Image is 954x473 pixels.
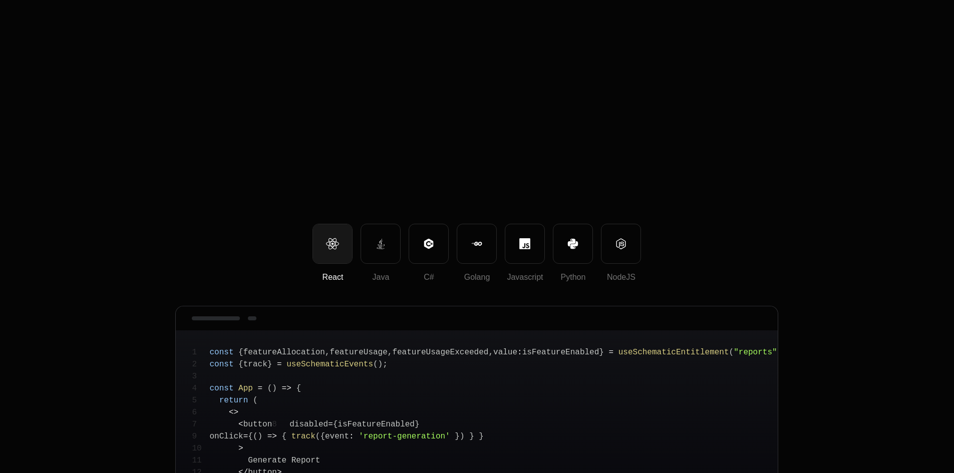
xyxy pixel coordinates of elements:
[599,348,604,357] span: }
[192,370,209,382] span: 3
[277,360,282,369] span: =
[291,456,321,465] span: Report
[330,348,388,357] span: featureUsage
[209,432,243,441] span: onClick
[553,224,593,264] button: Python
[272,418,289,430] span: 8
[192,382,209,394] span: 4
[601,224,641,264] button: NodeJS
[289,420,328,429] span: disabled
[457,271,496,283] div: Golang
[272,384,277,393] span: )
[313,271,352,283] div: React
[243,420,272,429] span: button
[209,360,233,369] span: const
[267,432,277,441] span: =>
[349,432,354,441] span: :
[392,348,488,357] span: featureUsageExceeded
[361,224,401,264] button: Java
[505,224,545,264] button: Javascript
[315,432,321,441] span: (
[383,360,388,369] span: ;
[479,432,484,441] span: }
[373,360,378,369] span: (
[361,271,400,283] div: Java
[192,442,209,454] span: 10
[258,384,263,393] span: =
[192,454,209,466] span: 11
[192,346,209,358] span: 1
[609,348,614,357] span: =
[378,360,383,369] span: )
[553,271,592,283] div: Python
[253,432,258,441] span: (
[248,432,253,441] span: {
[209,348,233,357] span: const
[469,432,474,441] span: }
[488,348,493,357] span: ,
[359,432,450,441] span: 'report-generation'
[460,432,465,441] span: )
[522,348,599,357] span: isFeatureEnabled
[282,432,287,441] span: {
[286,360,373,369] span: useSchematicEvents
[258,432,263,441] span: )
[493,348,517,357] span: value
[415,420,420,429] span: }
[238,444,243,453] span: >
[243,348,325,357] span: featureAllocation
[253,396,258,405] span: (
[267,360,272,369] span: }
[229,408,234,417] span: <
[209,384,233,393] span: const
[238,384,253,393] span: App
[388,348,393,357] span: ,
[505,271,544,283] div: Javascript
[296,384,301,393] span: {
[601,271,641,283] div: NodeJS
[192,406,209,418] span: 6
[777,348,782,357] span: )
[325,432,349,441] span: event
[234,408,239,417] span: >
[734,348,777,357] span: "reports"
[192,430,209,442] span: 9
[291,432,315,441] span: track
[243,432,248,441] span: =
[267,384,272,393] span: (
[457,224,497,264] button: Golang
[729,348,734,357] span: (
[409,271,448,283] div: C#
[192,394,209,406] span: 5
[192,418,209,430] span: 7
[338,420,415,429] span: isFeatureEnabled
[517,348,522,357] span: :
[333,420,338,429] span: {
[238,348,243,357] span: {
[455,432,460,441] span: }
[312,224,353,264] button: React
[618,348,729,357] span: useSchematicEntitlement
[192,358,209,370] span: 2
[282,384,291,393] span: =>
[238,420,243,429] span: <
[320,432,325,441] span: {
[325,348,330,357] span: ,
[248,456,286,465] span: Generate
[328,420,333,429] span: =
[409,224,449,264] button: C#
[219,396,248,405] span: return
[238,360,243,369] span: {
[243,360,267,369] span: track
